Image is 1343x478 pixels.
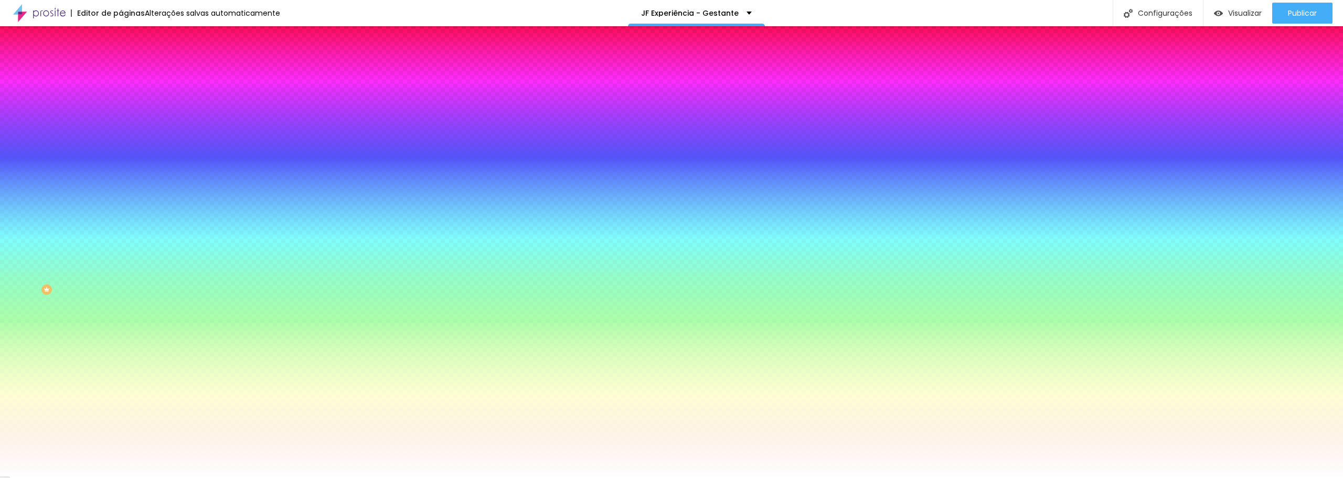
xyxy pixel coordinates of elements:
[1203,3,1272,24] button: Visualizar
[1288,9,1317,17] span: Publicar
[1228,9,1262,17] span: Visualizar
[1124,9,1133,18] img: Icone
[145,9,280,17] div: Alterações salvas automaticamente
[1214,9,1223,18] img: view-1.svg
[71,9,145,17] div: Editor de páginas
[1272,3,1333,24] button: Publicar
[641,9,739,17] p: JF Experiência - Gestante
